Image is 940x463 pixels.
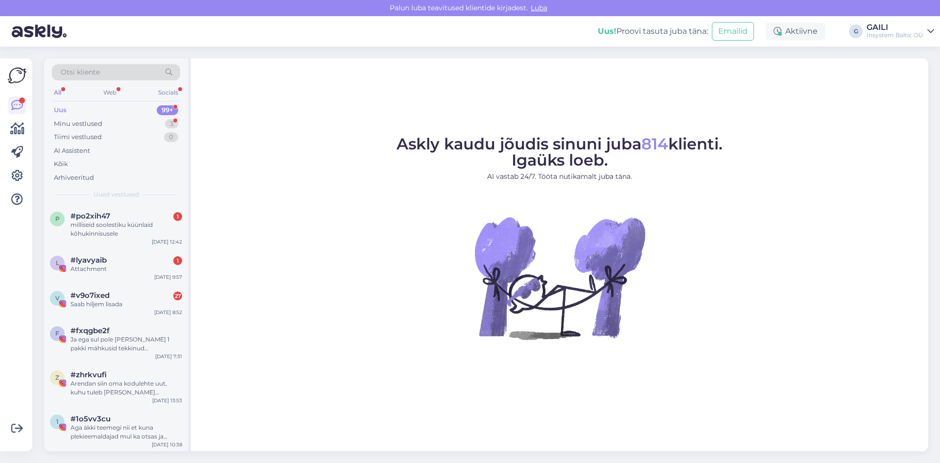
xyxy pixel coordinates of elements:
[55,330,59,337] span: f
[173,292,182,300] div: 27
[156,86,180,99] div: Socials
[94,190,139,199] span: Uued vestlused
[164,132,178,142] div: 0
[867,24,923,31] div: GAILI
[528,3,550,12] span: Luba
[70,220,182,238] div: milliseid soolestiku küünlaid kõhukinnisusele
[54,146,90,156] div: AI Assistent
[70,370,107,379] span: #zhrkvufi
[54,173,94,183] div: Arhiveeritud
[54,159,68,169] div: Kõik
[157,105,178,115] div: 99+
[152,397,182,404] div: [DATE] 13:53
[70,326,110,335] span: #fxqgbe2f
[712,22,754,41] button: Emailid
[598,25,708,37] div: Proovi tasuta juba täna:
[173,212,182,221] div: 1
[867,24,934,39] a: GAILIInsystem Baltic OÜ
[55,215,60,222] span: p
[56,259,59,267] span: l
[55,374,59,381] span: z
[56,418,58,425] span: 1
[54,119,102,129] div: Minu vestlused
[641,134,668,153] span: 814
[8,66,26,85] img: Askly Logo
[152,238,182,245] div: [DATE] 12:42
[101,86,118,99] div: Web
[70,300,182,309] div: Saab hiljem lisada
[55,294,59,302] span: v
[152,441,182,448] div: [DATE] 10:38
[154,309,182,316] div: [DATE] 8:52
[54,132,102,142] div: Tiimi vestlused
[70,256,107,265] span: #lyavyaib
[70,212,110,220] span: #po2xih47
[70,265,182,273] div: Attachment
[397,134,723,170] span: Askly kaudu jõudis sinuni juba klienti. Igaüks loeb.
[70,379,182,397] div: Arendan siin oma kodulehte uut, kuhu tuleb [PERSON_NAME] tootesoovituste rubriik. See kokkuvõttes...
[70,414,111,423] span: #1o5vv3cu
[471,190,648,366] img: No Chat active
[155,353,182,360] div: [DATE] 7:31
[70,335,182,353] div: Ja ega sul pole [PERSON_NAME] 1 pakki mähkusid tekkinud [PERSON_NAME] mälestuseks paar tk saata? 😊
[54,105,67,115] div: Uus
[397,171,723,182] p: AI vastab 24/7. Tööta nutikamalt juba täna.
[154,273,182,281] div: [DATE] 9:57
[849,24,863,38] div: G
[173,256,182,265] div: 1
[52,86,63,99] div: All
[766,23,825,40] div: Aktiivne
[598,26,616,36] b: Uus!
[867,31,923,39] div: Insystem Baltic OÜ
[61,67,100,77] span: Otsi kliente
[165,119,178,129] div: 3
[70,291,110,300] span: #v9o7ixed
[70,423,182,441] div: Aga äkki teemegi nii et kuna plekieemaldajad mul ka otsas ja nende järele alati nõudlus, et teen ...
